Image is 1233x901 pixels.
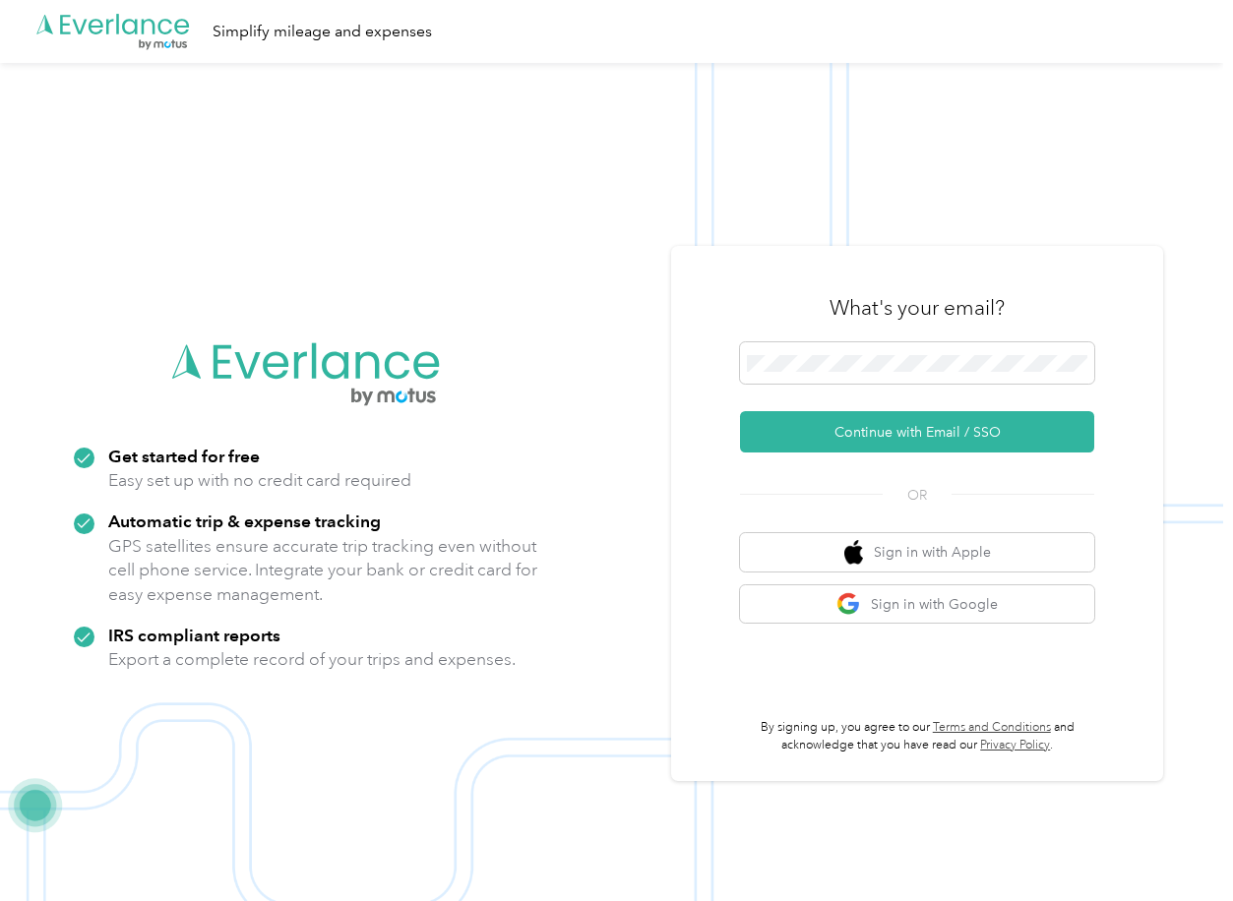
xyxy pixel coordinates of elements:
button: google logoSign in with Google [740,585,1094,624]
button: Continue with Email / SSO [740,411,1094,452]
iframe: Everlance-gr Chat Button Frame [1123,791,1233,901]
a: Privacy Policy [980,738,1050,752]
span: OR [883,485,952,506]
button: apple logoSign in with Apple [740,533,1094,571]
strong: Automatic trip & expense tracking [108,511,381,531]
p: Export a complete record of your trips and expenses. [108,647,516,672]
img: apple logo [844,540,864,565]
p: By signing up, you agree to our and acknowledge that you have read our . [740,719,1094,753]
img: google logo [836,592,861,617]
a: Terms and Conditions [933,720,1051,735]
h3: What's your email? [830,294,1005,322]
p: GPS satellites ensure accurate trip tracking even without cell phone service. Integrate your bank... [108,534,538,607]
strong: Get started for free [108,446,260,466]
p: Easy set up with no credit card required [108,468,411,493]
strong: IRS compliant reports [108,625,280,645]
div: Simplify mileage and expenses [213,20,432,44]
